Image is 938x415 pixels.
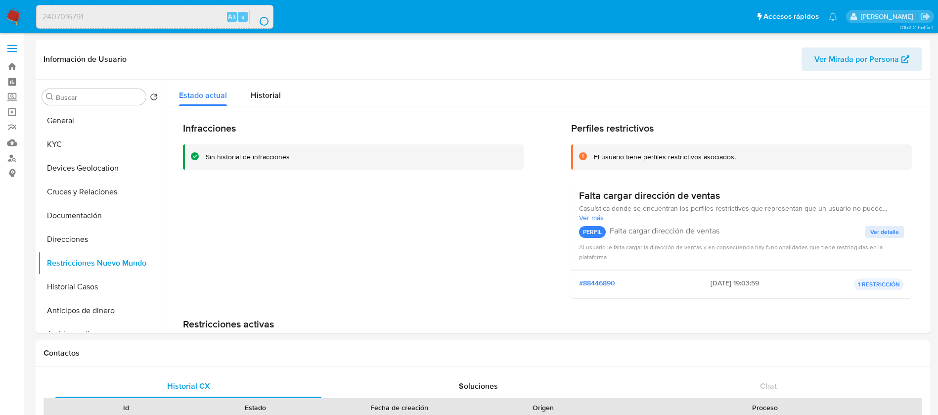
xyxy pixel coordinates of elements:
[37,10,273,23] input: Buscar usuario o caso...
[760,380,777,392] span: Chat
[167,380,210,392] span: Historial CX
[46,93,54,101] button: Buscar
[486,403,601,413] div: Origen
[38,156,162,180] button: Devices Geolocation
[150,93,158,104] button: Volver al orden por defecto
[802,47,922,71] button: Ver Mirada por Persona
[68,403,184,413] div: Id
[38,133,162,156] button: KYC
[920,11,931,22] a: Salir
[44,54,127,64] h1: Información de Usuario
[327,403,472,413] div: Fecha de creación
[829,12,837,21] a: Notificaciones
[38,180,162,204] button: Cruces y Relaciones
[38,204,162,228] button: Documentación
[459,380,498,392] span: Soluciones
[38,251,162,275] button: Restricciones Nuevo Mundo
[38,275,162,299] button: Historial Casos
[38,228,162,251] button: Direcciones
[228,12,236,21] span: Alt
[38,323,162,346] button: Archivos adjuntos
[56,93,142,102] input: Buscar
[241,12,244,21] span: s
[249,10,269,24] button: search-icon
[44,348,922,358] h1: Contactos
[38,109,162,133] button: General
[38,299,162,323] button: Anticipos de dinero
[198,403,313,413] div: Estado
[615,403,915,413] div: Proceso
[763,11,819,22] span: Accesos rápidos
[814,47,899,71] span: Ver Mirada por Persona
[861,12,917,21] p: alicia.aldreteperez@mercadolibre.com.mx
